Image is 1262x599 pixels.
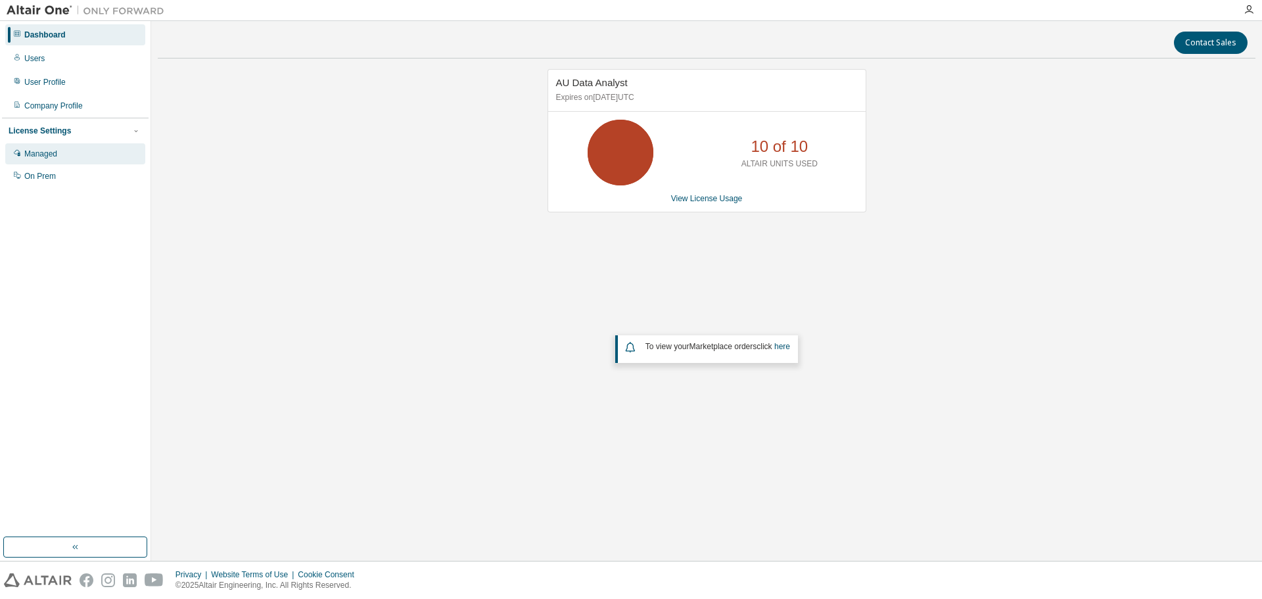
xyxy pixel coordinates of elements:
[556,92,854,103] p: Expires on [DATE] UTC
[80,573,93,587] img: facebook.svg
[24,149,57,159] div: Managed
[7,4,171,17] img: Altair One
[741,158,818,170] p: ALTAIR UNITS USED
[101,573,115,587] img: instagram.svg
[645,342,790,351] span: To view your click
[671,194,743,203] a: View License Usage
[145,573,164,587] img: youtube.svg
[24,101,83,111] div: Company Profile
[298,569,362,580] div: Cookie Consent
[123,573,137,587] img: linkedin.svg
[689,342,757,351] em: Marketplace orders
[556,77,628,88] span: AU Data Analyst
[175,569,211,580] div: Privacy
[24,53,45,64] div: Users
[24,30,66,40] div: Dashboard
[24,171,56,181] div: On Prem
[751,135,808,158] p: 10 of 10
[774,342,790,351] a: here
[1174,32,1248,54] button: Contact Sales
[24,77,66,87] div: User Profile
[9,126,71,136] div: License Settings
[175,580,362,591] p: © 2025 Altair Engineering, Inc. All Rights Reserved.
[211,569,298,580] div: Website Terms of Use
[4,573,72,587] img: altair_logo.svg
